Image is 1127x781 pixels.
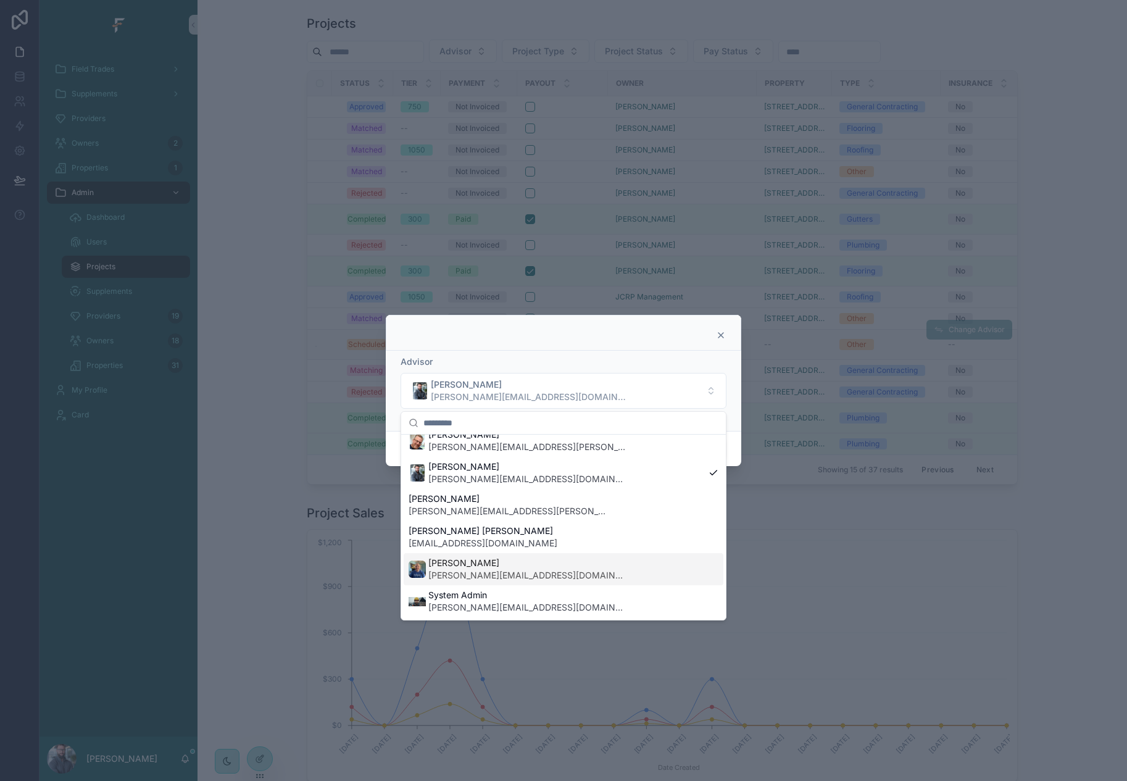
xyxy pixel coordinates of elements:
span: [PERSON_NAME] [431,378,628,391]
span: [PERSON_NAME][EMAIL_ADDRESS][PERSON_NAME][DOMAIN_NAME] [428,441,626,453]
div: Suggestions [401,435,726,620]
span: [PERSON_NAME] [PERSON_NAME] [409,525,557,537]
span: [EMAIL_ADDRESS][DOMAIN_NAME] [409,537,557,549]
button: Select Button [401,373,726,409]
span: [PERSON_NAME][EMAIL_ADDRESS][DOMAIN_NAME] [428,473,626,485]
span: System Admin [428,589,626,601]
span: [PERSON_NAME] [428,557,626,569]
span: [PERSON_NAME][EMAIL_ADDRESS][DOMAIN_NAME] [428,569,626,582]
span: [PERSON_NAME] [428,428,626,441]
span: [PERSON_NAME][EMAIL_ADDRESS][PERSON_NAME][DOMAIN_NAME] [409,505,606,517]
span: [PERSON_NAME] [409,493,606,505]
span: [PERSON_NAME] [428,461,626,473]
span: [PERSON_NAME][EMAIL_ADDRESS][DOMAIN_NAME] [428,601,626,614]
span: [PERSON_NAME][EMAIL_ADDRESS][DOMAIN_NAME] [431,391,628,403]
span: Advisor [401,356,433,367]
